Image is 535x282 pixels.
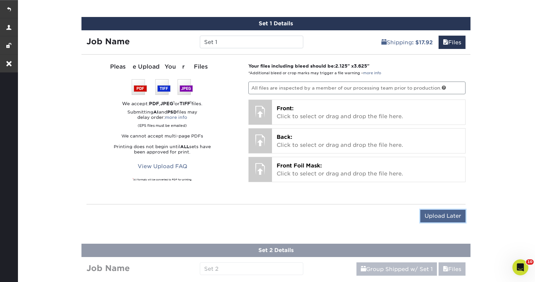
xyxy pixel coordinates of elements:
[160,101,173,106] strong: JPEG
[173,100,175,104] sup: 1
[277,162,322,169] span: Front Foil Mask:
[363,71,381,75] a: more info
[167,110,177,115] strong: PSD
[180,144,189,149] strong: ALL
[277,134,292,140] span: Back:
[361,266,366,272] span: shipping
[153,110,159,115] strong: AI
[277,105,461,121] p: Click to select or drag and drop the file here.
[412,39,433,46] b: : $17.92
[86,63,239,71] div: Please Upload Your Files
[86,37,130,46] strong: Job Name
[439,262,466,276] a: Files
[512,259,528,275] iframe: Intercom live chat
[443,266,448,272] span: files
[149,101,159,106] strong: PDF
[377,36,437,49] a: Shipping: $17.92
[132,79,193,95] img: We accept: PSD, TIFF, or JPEG (JPG)
[277,105,294,112] span: Front:
[180,101,190,106] strong: TIFF
[200,36,303,48] input: Enter a job name
[86,100,239,107] div: We accept: , or files.
[354,63,367,69] span: 3.625
[248,82,466,94] p: All files are inspected by a member of our processing team prior to production.
[81,17,470,30] div: Set 1 Details
[138,120,187,128] small: (EPS files must be emailed)
[443,39,448,46] span: files
[86,144,239,155] p: Printing does not begin until sets have been approved for print.
[439,36,466,49] a: Files
[86,178,239,181] div: All formats will be converted to PDF for printing.
[277,133,461,149] p: Click to select or drag and drop the file here.
[420,210,466,222] input: Upload Later
[190,100,192,104] sup: 1
[277,162,461,178] p: Click to select or drag and drop the file here.
[165,115,187,120] a: more info
[335,63,347,69] span: 2.125
[526,259,534,265] span: 10
[248,71,381,75] small: *Additional bleed or crop marks may trigger a file warning –
[133,160,192,173] a: View Upload FAQ
[86,110,239,128] p: Submitting and files may delay order:
[86,134,239,139] p: We cannot accept multi-page PDFs
[248,63,369,69] strong: Your files including bleed should be: " x "
[381,39,387,46] span: shipping
[356,262,437,276] a: Group Shipped w/ Set 1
